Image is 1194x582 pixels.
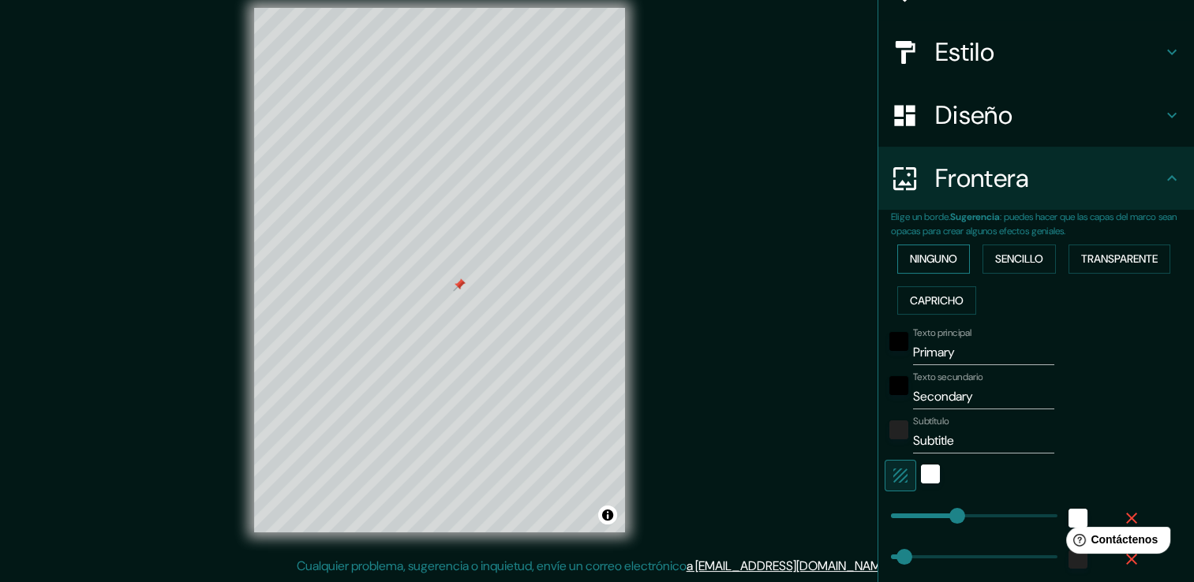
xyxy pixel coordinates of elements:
[1069,509,1087,528] button: Blanco
[878,21,1194,84] div: Estilo
[913,415,949,428] label: Subtítulo
[598,506,617,524] button: Alternar atribución
[921,464,940,483] button: Blanco
[297,557,893,576] p: Cualquier problema, sugerencia o inquietud, envíe un correo electrónico .
[913,326,971,340] label: Texto principal
[983,244,1056,274] button: Sencillo
[1054,520,1177,565] iframe: Help widget launcher
[910,291,964,311] font: Capricho
[878,147,1194,210] div: Frontera
[1069,244,1170,274] button: Transparente
[910,249,957,269] font: Ninguno
[935,162,1162,194] h4: Frontera
[935,36,1162,68] h4: Estilo
[950,211,1000,223] b: Sugerencia
[878,84,1194,147] div: Diseño
[913,371,983,384] label: Texto secundario
[889,420,908,439] button: color-222222
[897,244,970,274] button: Ninguno
[891,210,1194,238] p: Elige un borde. : puedes hacer que las capas del marco sean opacas para crear algunos efectos gen...
[889,332,908,351] button: negro
[995,249,1043,269] font: Sencillo
[935,99,1162,131] h4: Diseño
[889,376,908,395] button: negro
[897,286,976,315] button: Capricho
[1081,249,1158,269] font: Transparente
[687,558,890,574] a: a [EMAIL_ADDRESS][DOMAIN_NAME]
